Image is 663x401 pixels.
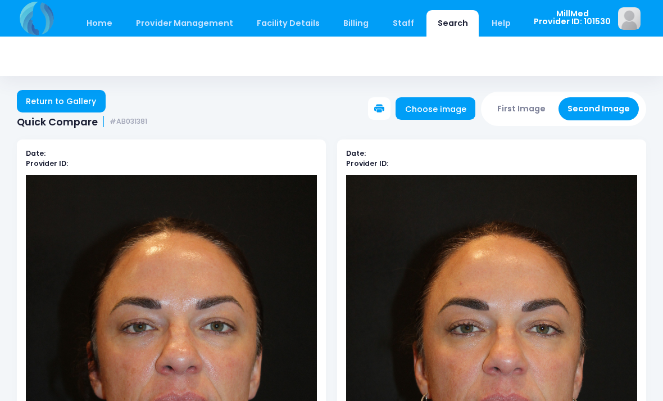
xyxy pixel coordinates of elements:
[333,10,380,37] a: Billing
[346,159,388,168] b: Provider ID:
[488,97,555,120] button: First Image
[26,159,68,168] b: Provider ID:
[346,148,366,158] b: Date:
[110,118,147,126] small: #AB031381
[246,10,331,37] a: Facility Details
[396,97,475,120] a: Choose image
[426,10,479,37] a: Search
[75,10,123,37] a: Home
[558,97,639,120] button: Second Image
[618,7,641,30] img: image
[125,10,244,37] a: Provider Management
[17,116,98,128] span: Quick Compare
[534,10,611,26] span: MillMed Provider ID: 101530
[26,148,46,158] b: Date:
[17,90,106,112] a: Return to Gallery
[382,10,425,37] a: Staff
[481,10,522,37] a: Help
